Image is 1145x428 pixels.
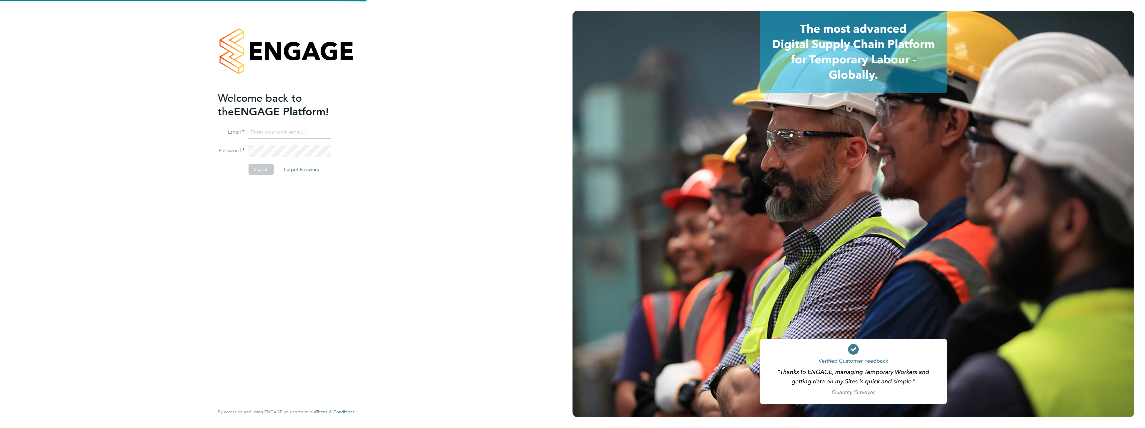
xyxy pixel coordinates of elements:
[316,409,355,415] span: Terms & Conditions
[218,91,348,119] h2: ENGAGE Platform!
[218,409,355,415] span: By accessing and using ENGAGE you agree to our
[279,164,325,175] button: Forgot Password
[249,127,331,139] input: Enter your work email...
[316,409,355,415] a: Terms & Conditions
[218,147,245,154] label: Password
[249,164,274,175] button: Sign In
[218,129,245,136] label: Email
[218,92,302,118] span: Welcome back to the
